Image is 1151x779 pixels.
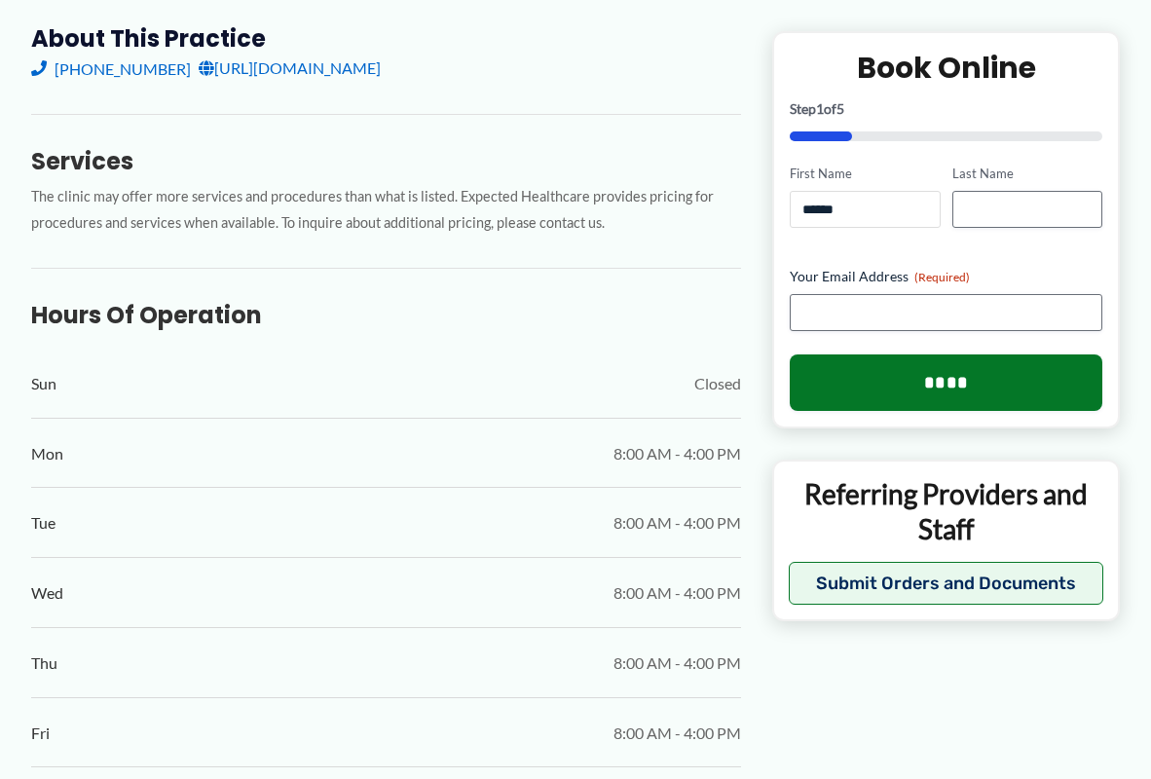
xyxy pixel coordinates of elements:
span: 1 [816,100,824,117]
span: 8:00 AM - 4:00 PM [613,649,741,678]
span: 8:00 AM - 4:00 PM [613,508,741,538]
span: Closed [694,369,741,398]
p: The clinic may offer more services and procedures than what is listed. Expected Healthcare provid... [31,184,741,237]
span: 8:00 AM - 4:00 PM [613,719,741,748]
span: Wed [31,578,63,608]
h3: Hours of Operation [31,300,741,330]
a: [URL][DOMAIN_NAME] [199,54,381,83]
p: Referring Providers and Staff [789,476,1103,547]
span: (Required) [914,270,970,284]
span: Fri [31,719,50,748]
label: First Name [790,165,940,183]
p: Step of [790,102,1102,116]
span: Sun [31,369,56,398]
label: Your Email Address [790,267,1102,286]
label: Last Name [952,165,1102,183]
span: 8:00 AM - 4:00 PM [613,578,741,608]
a: [PHONE_NUMBER] [31,54,191,83]
button: Submit Orders and Documents [789,561,1103,604]
span: Thu [31,649,57,678]
h2: Book Online [790,49,1102,87]
span: Tue [31,508,56,538]
span: Mon [31,439,63,468]
span: 5 [836,100,844,117]
h3: Services [31,146,741,176]
h3: About this practice [31,23,741,54]
span: 8:00 AM - 4:00 PM [613,439,741,468]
